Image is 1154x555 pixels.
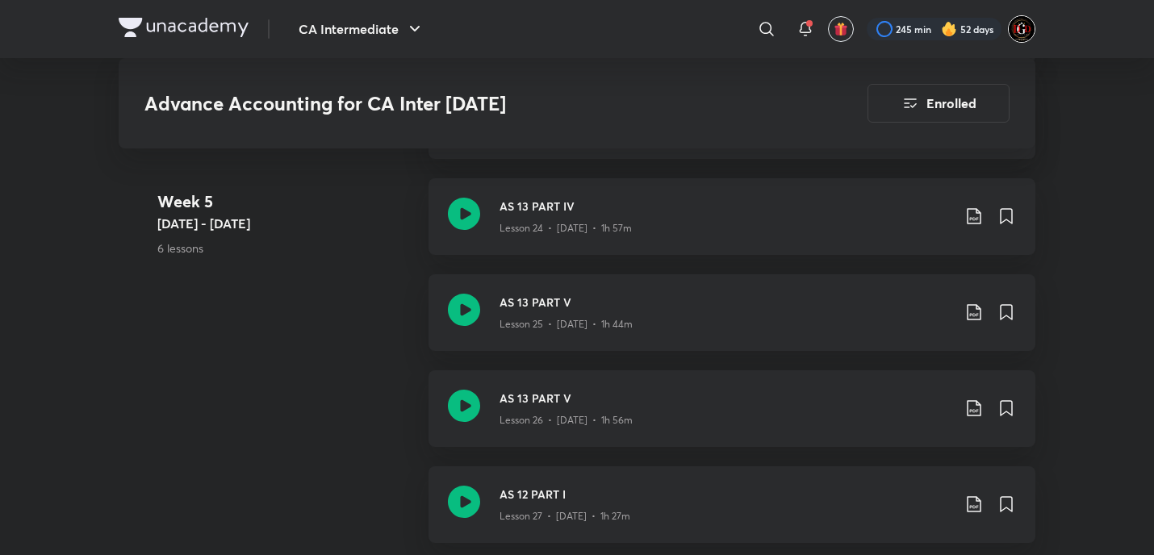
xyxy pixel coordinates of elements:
[157,240,416,257] p: 6 lessons
[500,413,633,428] p: Lesson 26 • [DATE] • 1h 56m
[429,178,1035,274] a: AS 13 PART IVLesson 24 • [DATE] • 1h 57m
[429,370,1035,466] a: AS 13 PART VLesson 26 • [DATE] • 1h 56m
[500,509,630,524] p: Lesson 27 • [DATE] • 1h 27m
[157,190,416,214] h4: Week 5
[119,18,249,37] img: Company Logo
[828,16,854,42] button: avatar
[157,214,416,233] h5: [DATE] - [DATE]
[500,486,951,503] h3: AS 12 PART I
[429,274,1035,370] a: AS 13 PART VLesson 25 • [DATE] • 1h 44m
[834,22,848,36] img: avatar
[500,198,951,215] h3: AS 13 PART IV
[289,13,434,45] button: CA Intermediate
[1008,15,1035,43] img: DGD°MrBEAN
[500,294,951,311] h3: AS 13 PART V
[144,92,776,115] h3: Advance Accounting for CA Inter [DATE]
[868,84,1010,123] button: Enrolled
[941,21,957,37] img: streak
[119,18,249,41] a: Company Logo
[500,317,633,332] p: Lesson 25 • [DATE] • 1h 44m
[500,221,632,236] p: Lesson 24 • [DATE] • 1h 57m
[500,390,951,407] h3: AS 13 PART V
